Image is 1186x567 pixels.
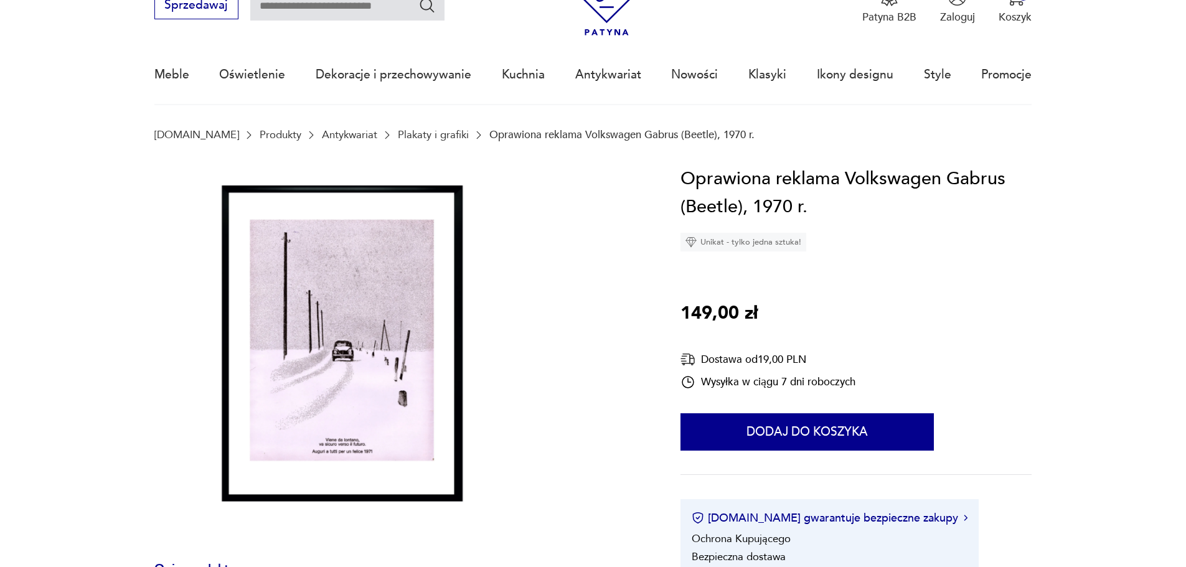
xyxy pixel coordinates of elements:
[964,515,967,521] img: Ikona strzałki w prawo
[322,129,377,141] a: Antykwariat
[924,46,951,103] a: Style
[817,46,893,103] a: Ikony designu
[680,165,1032,222] h1: Oprawiona reklama Volkswagen Gabrus (Beetle), 1970 r.
[692,512,704,524] img: Ikona certyfikatu
[680,413,934,451] button: Dodaj do koszyka
[862,10,916,24] p: Patyna B2B
[680,299,758,328] p: 149,00 zł
[398,129,469,141] a: Plakaty i grafiki
[748,46,786,103] a: Klasyki
[154,129,239,141] a: [DOMAIN_NAME]
[685,237,697,248] img: Ikona diamentu
[981,46,1032,103] a: Promocje
[316,46,471,103] a: Dekoracje i przechowywanie
[680,352,855,367] div: Dostawa od 19,00 PLN
[154,46,189,103] a: Meble
[502,46,545,103] a: Kuchnia
[154,165,522,532] img: Zdjęcie produktu Oprawiona reklama Volkswagen Gabrus (Beetle), 1970 r.
[692,532,791,546] li: Ochrona Kupującego
[692,510,967,526] button: [DOMAIN_NAME] gwarantuje bezpieczne zakupy
[680,233,806,251] div: Unikat - tylko jedna sztuka!
[575,46,641,103] a: Antykwariat
[154,1,238,11] a: Sprzedawaj
[999,10,1032,24] p: Koszyk
[260,129,301,141] a: Produkty
[680,375,855,390] div: Wysyłka w ciągu 7 dni roboczych
[940,10,975,24] p: Zaloguj
[680,352,695,367] img: Ikona dostawy
[692,550,786,564] li: Bezpieczna dostawa
[489,129,755,141] p: Oprawiona reklama Volkswagen Gabrus (Beetle), 1970 r.
[671,46,718,103] a: Nowości
[219,46,285,103] a: Oświetlenie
